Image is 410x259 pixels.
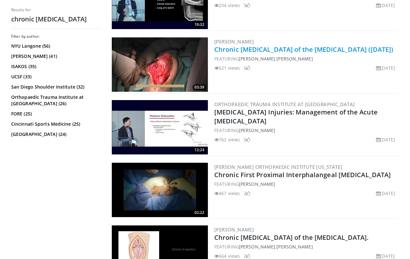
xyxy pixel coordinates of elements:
[214,226,254,233] a: [PERSON_NAME]
[214,170,391,179] a: Chronic First Proximal Interphalangeal [MEDICAL_DATA]
[214,233,369,242] a: Chronic [MEDICAL_DATA] of the [MEDICAL_DATA].
[239,181,275,187] a: [PERSON_NAME]
[11,63,99,70] a: ISAKOS (35)
[193,22,206,27] span: 10:32
[276,244,313,250] a: [PERSON_NAME]
[11,43,99,49] a: NYU Langone (56)
[214,65,240,71] li: 521 views
[214,2,240,9] li: 234 views
[239,56,275,62] a: [PERSON_NAME]
[239,127,275,133] a: [PERSON_NAME]
[11,74,99,80] a: UCSF (33)
[214,243,398,250] div: FEATURING ,
[214,55,398,62] div: FEATURING ,
[214,136,240,143] li: 762 views
[112,163,208,217] img: 603d27d3-a06e-4cfa-b348-01f19a518636.300x170_q85_crop-smart_upscale.jpg
[11,94,99,107] a: Orthopaedic Trauma Institute at [GEOGRAPHIC_DATA] (26)
[193,84,206,90] span: 03:39
[376,2,395,9] li: [DATE]
[244,190,250,197] li: 2
[214,38,254,45] a: [PERSON_NAME]
[214,101,355,107] a: Orthopaedic Trauma Institute at [GEOGRAPHIC_DATA]
[11,84,99,90] a: San Diego Shoulder Institute (32)
[11,15,101,23] h2: chronic [MEDICAL_DATA]
[239,244,275,250] a: [PERSON_NAME]
[112,100,208,154] img: dfbfe3f5-b82f-4c66-80a3-db02704f7e49.300x170_q85_crop-smart_upscale.jpg
[214,190,240,197] li: 467 views
[112,37,208,92] a: 03:39
[112,163,208,217] a: 02:22
[376,65,395,71] li: [DATE]
[112,37,208,92] img: ae2ce564-27e6-4ee1-abdc-cce0e8139b41.300x170_q85_crop-smart_upscale.jpg
[11,121,99,127] a: Cincinnati Sports Medicine (25)
[214,164,342,170] a: [PERSON_NAME] Orthopaedic Institute [US_STATE]
[244,65,250,71] li: 5
[244,2,250,9] li: 5
[214,127,398,134] div: FEATURING
[112,100,208,154] a: 12:24
[376,190,395,197] li: [DATE]
[193,210,206,216] span: 02:22
[11,111,99,117] a: FORE (25)
[214,45,393,54] a: Chronic [MEDICAL_DATA] of the [MEDICAL_DATA] ([DATE])
[376,136,395,143] li: [DATE]
[276,56,313,62] a: [PERSON_NAME]
[214,181,398,187] div: FEATURING
[11,53,99,59] a: [PERSON_NAME] (41)
[214,108,378,125] a: [MEDICAL_DATA] Injuries: Management of the Acute [MEDICAL_DATA]
[11,131,99,137] a: [GEOGRAPHIC_DATA] (24)
[193,147,206,153] span: 12:24
[11,7,101,12] p: Results for:
[11,34,101,39] h3: Filter by author:
[244,136,250,143] li: 5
